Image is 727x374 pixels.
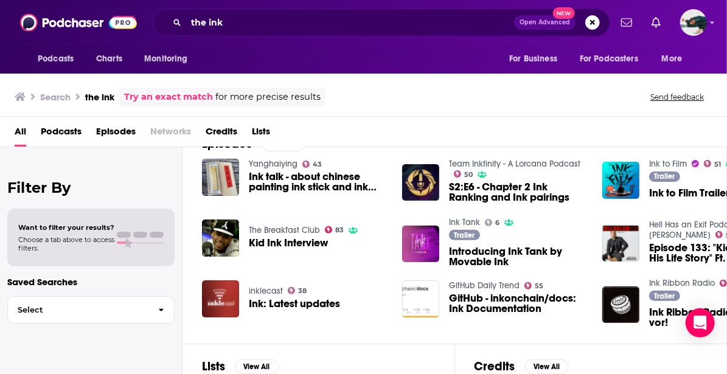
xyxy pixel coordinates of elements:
a: Show notifications dropdown [647,12,666,33]
span: 51 [714,162,721,167]
span: Monitoring [144,50,187,68]
span: Select [8,306,148,314]
span: for more precise results [215,90,321,104]
button: open menu [653,47,698,71]
button: Send feedback [647,92,708,102]
h2: Lists [202,359,225,374]
a: 38 [288,287,307,294]
h3: the ink [85,91,114,103]
span: Podcasts [38,50,74,68]
a: S2:E6 - Chapter 2 Ink Ranking and Ink pairings [449,182,588,203]
div: Open Intercom Messenger [686,308,715,338]
a: Ink talk - about chinese painting ink stick and ink stone [249,171,388,192]
img: GitHub - inkonchain/docs: Ink Documentation [402,280,439,317]
a: Kid Ink Interview [249,238,328,248]
span: New [553,7,575,19]
span: Open Advanced [520,19,570,26]
button: Show profile menu [680,9,707,36]
a: Lists [252,122,270,147]
a: 50 [454,170,473,178]
a: Try an exact match [124,90,213,104]
a: 6 [485,219,500,226]
img: Ink talk - about chinese painting ink stick and ink stone [202,159,239,196]
a: All [15,122,26,147]
a: CreditsView All [475,359,569,374]
a: 83 [325,226,344,234]
input: Search podcasts, credits, & more... [186,13,514,32]
span: Trailer [454,232,475,239]
img: Introducing Ink Tank by Movable Ink [402,226,439,263]
a: Episode 133: "Kid Ink Tells His Life Story" Ft. Kid Ink [602,225,639,262]
a: Credits [206,122,237,147]
span: GitHub - inkonchain/docs: Ink Documentation [449,293,588,314]
img: Podchaser - Follow, Share and Rate Podcasts [20,11,137,34]
h2: Filter By [7,179,175,196]
a: Ink: Latest updates [249,299,340,309]
button: Select [7,296,175,324]
a: Episodes [96,122,136,147]
span: Want to filter your results? [18,223,114,232]
img: S2:E6 - Chapter 2 Ink Ranking and Ink pairings [402,164,439,201]
a: The Breakfast Club [249,225,320,235]
img: Ink to Film Trailer [602,162,639,199]
span: 83 [335,227,344,233]
span: Trailer [654,173,675,180]
span: More [662,50,683,68]
a: Introducing Ink Tank by Movable Ink [449,246,588,267]
a: inklecast [249,286,283,296]
button: open menu [136,47,203,71]
h3: Search [40,91,71,103]
a: Kid Ink Interview [202,220,239,257]
span: 55 [535,283,543,289]
span: 38 [298,288,307,294]
div: Search podcasts, credits, & more... [153,9,610,36]
img: Ink: Latest updates [202,280,239,317]
a: Team Inkfinity - A Lorcana Podcast [449,159,580,169]
a: GitHub Daily Trend [449,280,520,291]
span: For Podcasters [580,50,638,68]
p: Saved Searches [7,276,175,288]
button: Open AdvancedNew [514,15,576,30]
a: ListsView All [202,359,279,374]
span: Networks [150,122,191,147]
a: 43 [302,161,322,168]
span: Charts [96,50,122,68]
span: Choose a tab above to access filters. [18,235,114,252]
span: Trailer [654,293,675,300]
h2: Credits [475,359,515,374]
button: open menu [501,47,572,71]
button: open menu [572,47,656,71]
img: Ink Ribbon Radio stellt sich vor! [602,286,639,324]
span: Logged in as fsg.publicity [680,9,707,36]
a: Podcasts [41,122,82,147]
a: Ink Ribbon Radio [649,278,715,288]
span: For Business [509,50,557,68]
a: Yanghaiying [249,159,297,169]
button: View All [525,359,569,374]
button: View All [235,359,279,374]
a: 51 [704,160,722,167]
img: User Profile [680,9,707,36]
span: 50 [464,172,473,178]
span: 43 [313,162,322,167]
a: Show notifications dropdown [616,12,637,33]
a: Ink Tank [449,217,480,227]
